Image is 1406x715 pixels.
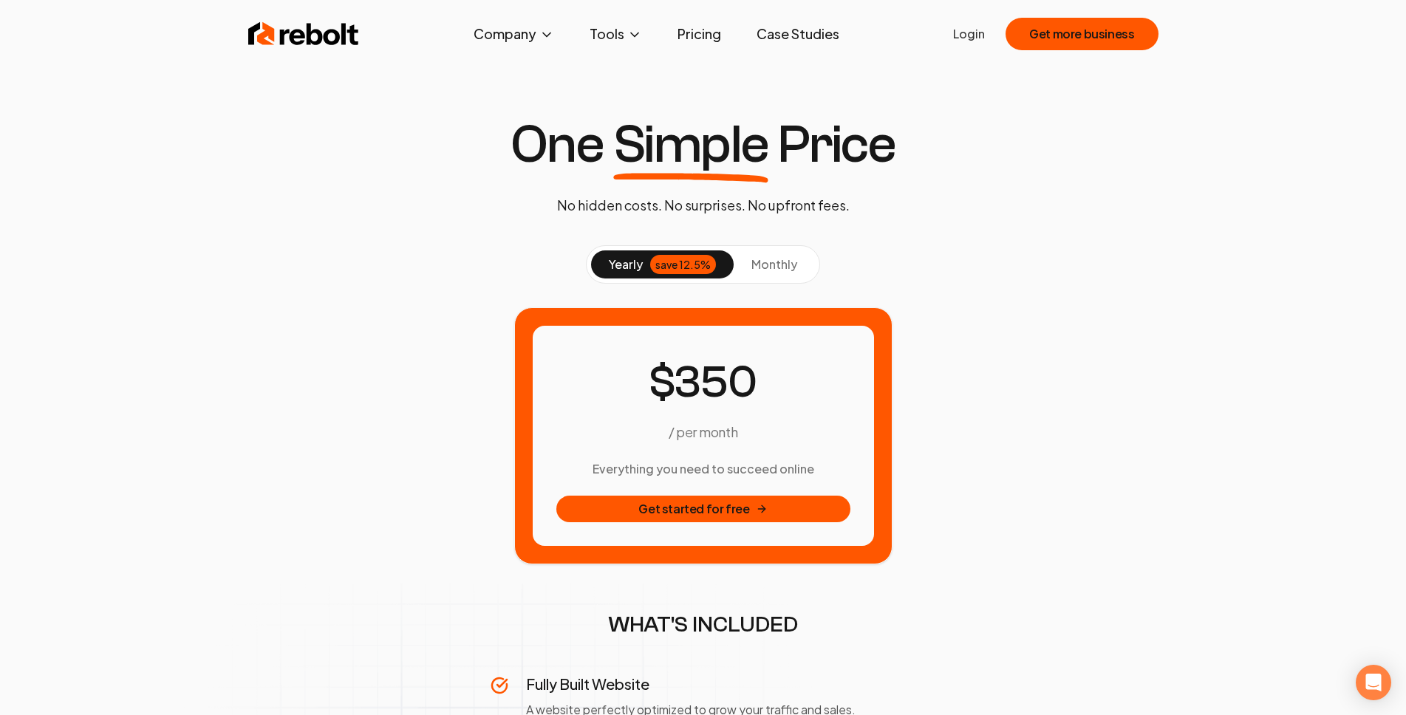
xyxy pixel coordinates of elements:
[556,460,850,478] h3: Everything you need to succeed online
[1006,18,1158,50] button: Get more business
[669,422,737,442] p: / per month
[745,19,851,49] a: Case Studies
[462,19,566,49] button: Company
[556,496,850,522] button: Get started for free
[609,256,643,273] span: yearly
[248,19,359,49] img: Rebolt Logo
[491,612,916,638] h2: WHAT'S INCLUDED
[650,255,716,274] div: save 12.5%
[613,118,768,171] span: Simple
[953,25,985,43] a: Login
[526,674,916,694] h3: Fully Built Website
[591,250,734,278] button: yearlysave 12.5%
[666,19,733,49] a: Pricing
[511,118,896,171] h1: One Price
[578,19,654,49] button: Tools
[557,195,850,216] p: No hidden costs. No surprises. No upfront fees.
[1356,665,1391,700] div: Open Intercom Messenger
[734,250,815,278] button: monthly
[751,256,797,272] span: monthly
